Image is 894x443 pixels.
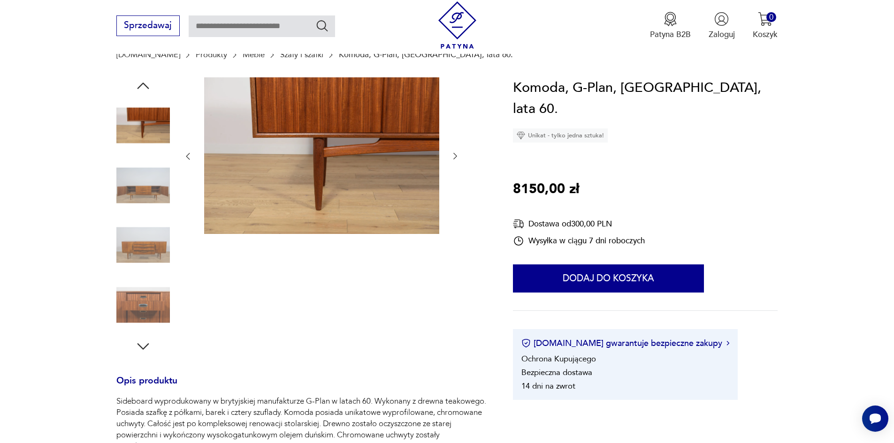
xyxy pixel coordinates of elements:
[116,23,180,30] a: Sprzedawaj
[116,50,180,59] a: [DOMAIN_NAME]
[726,341,729,345] img: Ikona strzałki w prawo
[513,179,579,200] p: 8150,00 zł
[280,50,323,59] a: Szafy i szafki
[116,218,170,272] img: Zdjęcie produktu Komoda, G-Plan, Wielka Brytania, lata 60.
[650,29,691,40] p: Patyna B2B
[116,377,486,396] h3: Opis produktu
[517,131,525,140] img: Ikona diamentu
[243,50,265,59] a: Meble
[513,128,608,143] div: Unikat - tylko jedna sztuka!
[204,77,439,234] img: Zdjęcie produktu Komoda, G-Plan, Wielka Brytania, lata 60.
[663,12,678,26] img: Ikona medalu
[709,12,735,40] button: Zaloguj
[862,405,888,432] iframe: Smartsupp widget button
[521,338,729,349] button: [DOMAIN_NAME] gwarantuje bezpieczne zakupy
[513,77,778,120] h1: Komoda, G-Plan, [GEOGRAPHIC_DATA], lata 60.
[758,12,772,26] img: Ikona koszyka
[650,12,691,40] a: Ikona medaluPatyna B2B
[434,1,481,49] img: Patyna - sklep z meblami i dekoracjami vintage
[709,29,735,40] p: Zaloguj
[196,50,227,59] a: Produkty
[116,15,180,36] button: Sprzedawaj
[315,19,329,32] button: Szukaj
[766,12,776,22] div: 0
[714,12,729,26] img: Ikonka użytkownika
[753,29,778,40] p: Koszyk
[753,12,778,40] button: 0Koszyk
[116,99,170,152] img: Zdjęcie produktu Komoda, G-Plan, Wielka Brytania, lata 60.
[339,50,513,59] p: Komoda, G-Plan, [GEOGRAPHIC_DATA], lata 60.
[650,12,691,40] button: Patyna B2B
[513,218,524,230] img: Ikona dostawy
[521,353,596,364] li: Ochrona Kupującego
[521,367,592,378] li: Bezpieczna dostawa
[116,278,170,331] img: Zdjęcie produktu Komoda, G-Plan, Wielka Brytania, lata 60.
[521,381,575,391] li: 14 dni na zwrot
[513,264,704,293] button: Dodaj do koszyka
[513,218,645,230] div: Dostawa od 300,00 PLN
[521,338,531,348] img: Ikona certyfikatu
[116,158,170,212] img: Zdjęcie produktu Komoda, G-Plan, Wielka Brytania, lata 60.
[513,235,645,247] div: Wysyłka w ciągu 7 dni roboczych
